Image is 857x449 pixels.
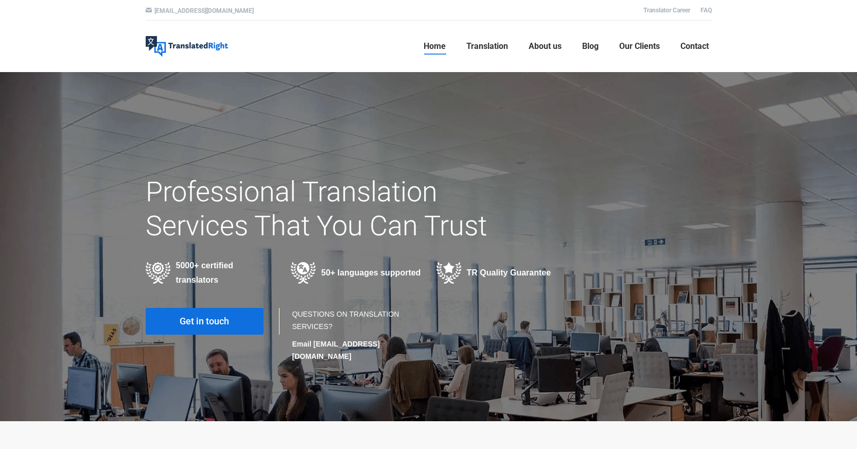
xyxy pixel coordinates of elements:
a: FAQ [701,7,712,14]
a: Translation [463,30,511,63]
span: About us [529,41,562,51]
a: Get in touch [146,308,264,335]
img: Professional Certified Translators providing translation services in various industries in 50+ la... [146,262,171,284]
a: Contact [677,30,712,63]
span: Blog [582,41,599,51]
div: 5000+ certified translators [146,258,276,287]
span: Contact [680,41,709,51]
span: Home [424,41,446,51]
span: Translation [466,41,508,51]
strong: Email [EMAIL_ADDRESS][DOMAIN_NAME] [292,340,380,360]
a: Blog [579,30,602,63]
a: About us [526,30,565,63]
a: Home [421,30,449,63]
span: Get in touch [180,316,229,326]
h1: Professional Translation Services That You Can Trust [146,175,518,243]
a: Our Clients [616,30,663,63]
a: Translator Career [643,7,690,14]
div: TR Quality Guarantee [436,262,567,284]
img: Translated Right [146,36,228,57]
div: 50+ languages supported [291,262,421,284]
a: [EMAIL_ADDRESS][DOMAIN_NAME] [154,7,254,14]
span: Our Clients [619,41,660,51]
div: QUESTIONS ON TRANSLATION SERVICES? [292,308,418,362]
